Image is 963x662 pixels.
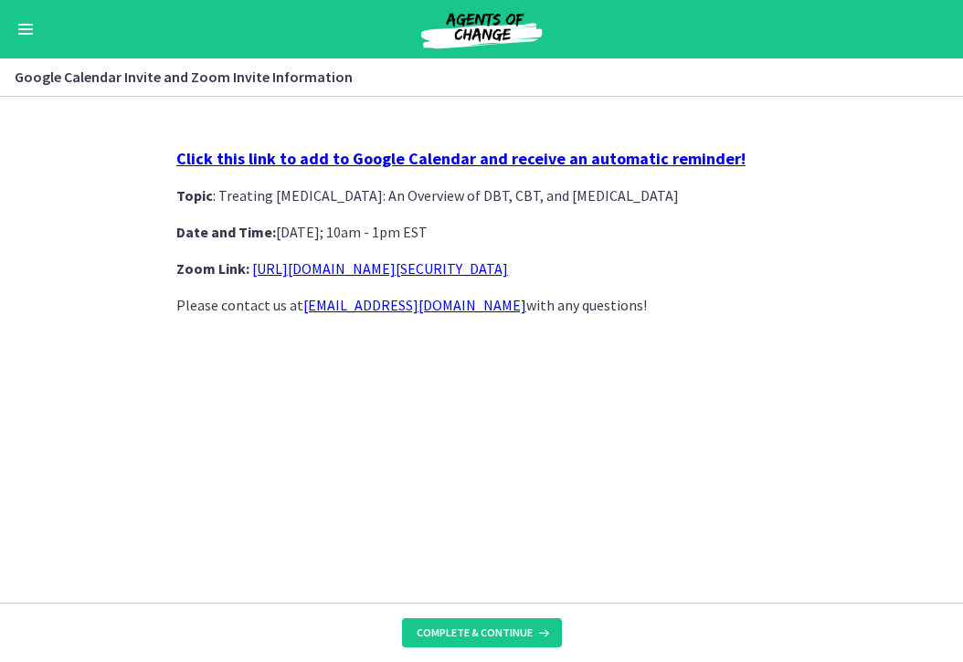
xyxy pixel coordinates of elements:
[176,186,213,205] strong: Topic
[176,184,787,206] p: : Treating [MEDICAL_DATA]: An Overview of DBT, CBT, and [MEDICAL_DATA]
[252,259,508,278] a: [URL][DOMAIN_NAME][SECURITY_DATA]
[15,18,37,40] button: Enable menu
[303,296,526,314] a: [EMAIL_ADDRESS][DOMAIN_NAME]
[402,618,562,647] button: Complete & continue
[176,294,787,316] p: Please contact us at with any questions!
[417,625,533,640] span: Complete & continue
[176,150,746,168] a: Click this link to add to Google Calendar and receive an automatic reminder!
[176,259,249,278] strong: Zoom Link:
[15,66,926,88] h3: Google Calendar Invite and Zoom Invite Information
[176,221,787,243] p: [DATE]; 10am - 1pm EST
[176,223,276,241] strong: Date and Time:
[176,148,746,169] strong: Click this link to add to Google Calendar and receive an automatic reminder!
[372,7,591,51] img: Agents of Change Social Work Test Prep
